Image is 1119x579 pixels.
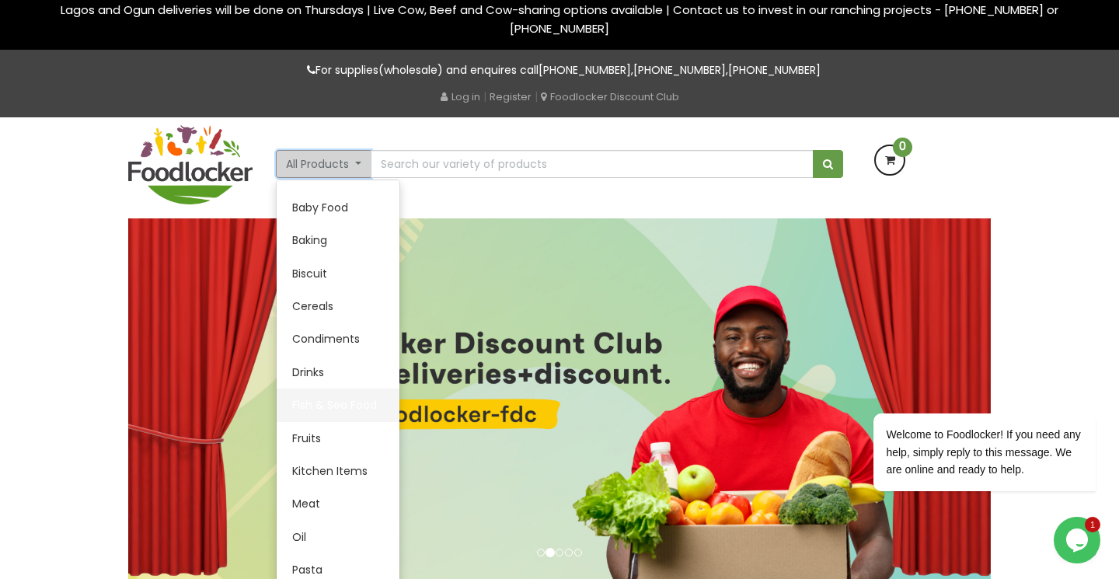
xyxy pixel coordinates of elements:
input: Search our variety of products [371,150,814,178]
a: Oil [277,521,399,553]
span: Lagos and Ogun deliveries will be done on Thursdays | Live Cow, Beef and Cow-sharing options avai... [61,2,1058,37]
a: Drinks [277,356,399,389]
span: | [535,89,538,104]
img: FoodLocker [128,125,253,204]
a: [PHONE_NUMBER] [728,62,821,78]
a: Condiments [277,323,399,355]
a: Baby Food [277,191,399,224]
iframe: chat widget [824,273,1103,509]
a: Meat [277,487,399,520]
a: Kitchen Items [277,455,399,487]
a: Log in [441,89,480,104]
a: Baking [277,224,399,256]
a: [PHONE_NUMBER] [633,62,726,78]
a: Register [490,89,532,104]
iframe: chat widget [1054,517,1103,563]
a: Fruits [277,422,399,455]
a: Foodlocker Discount Club [541,89,679,104]
a: Fish & Sea Food [277,389,399,421]
p: For supplies(wholesale) and enquires call , , [128,61,991,79]
span: 0 [893,138,912,157]
a: Cereals [277,290,399,323]
span: | [483,89,486,104]
a: [PHONE_NUMBER] [539,62,631,78]
button: All Products [276,150,371,178]
a: Biscuit [277,257,399,290]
